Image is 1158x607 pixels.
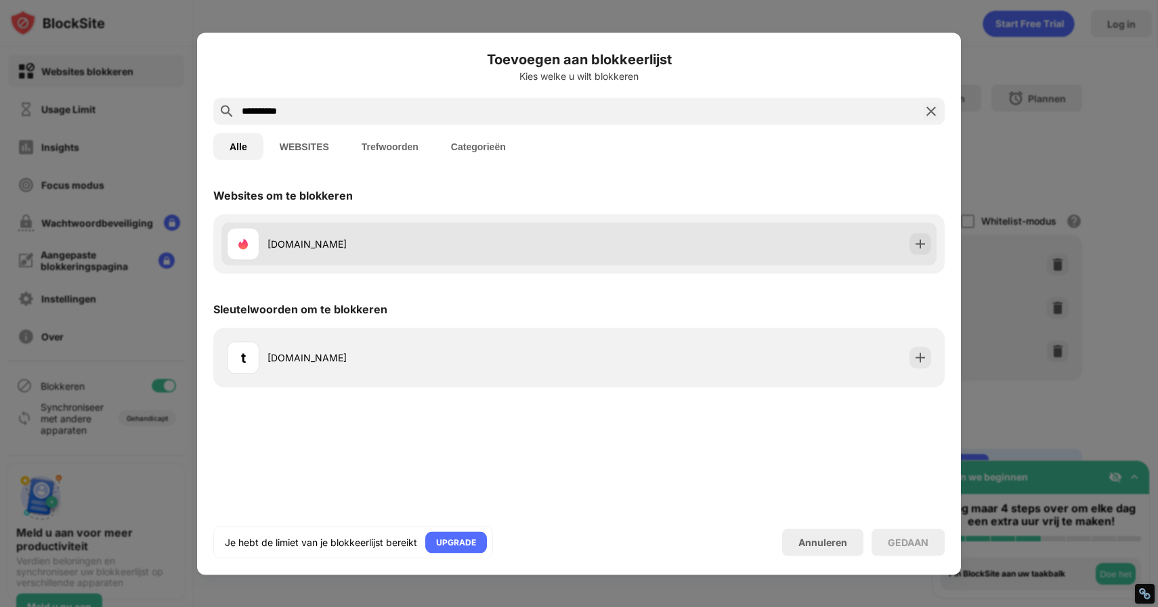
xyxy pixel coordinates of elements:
[219,103,235,119] img: search.svg
[263,133,345,160] button: WEBSITES
[241,347,246,367] div: t
[213,70,945,81] div: Kies welke u wilt blokkeren
[1138,587,1151,600] div: Restore Info Box &#10;&#10;NoFollow Info:&#10; META-Robots NoFollow: &#09;true&#10; META-Robots N...
[888,537,928,547] div: GEDAAN
[213,133,263,160] button: Alle
[235,235,251,252] img: favicons
[345,133,435,160] button: Trefwoorden
[213,188,353,202] div: Websites om te blokkeren
[436,535,476,549] div: UPGRADE
[267,237,579,251] div: [DOMAIN_NAME]
[225,535,417,549] div: Je hebt de limiet van je blokkeerlijst bereikt
[923,103,939,119] img: search-close
[213,49,945,69] h6: Toevoegen aan blokkeerlijst
[213,302,387,315] div: Sleutelwoorden om te blokkeren
[798,537,847,548] div: Annuleren
[267,351,579,365] div: [DOMAIN_NAME]
[435,133,522,160] button: Categorieën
